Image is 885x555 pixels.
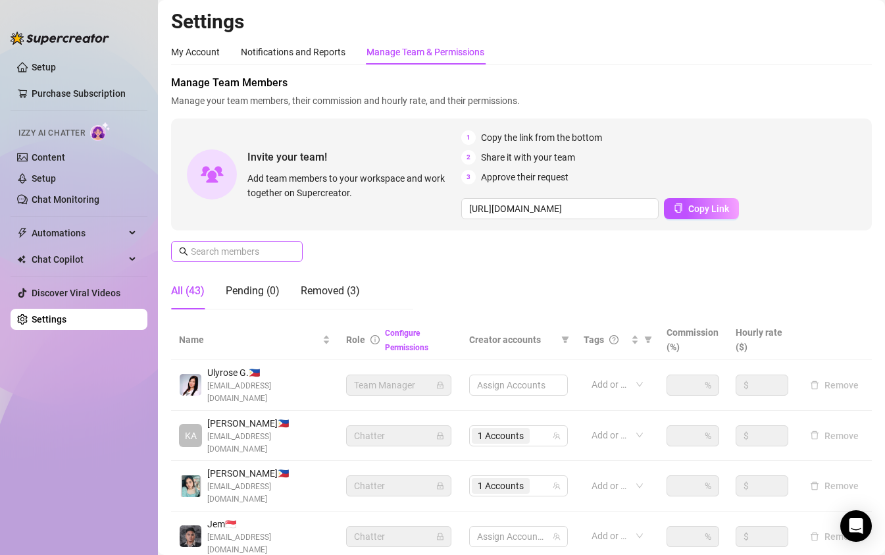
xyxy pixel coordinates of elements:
span: filter [561,336,569,344]
span: filter [559,330,572,350]
img: Ulyrose Garina [180,374,201,396]
span: 1 Accounts [472,478,530,494]
img: Ma Clarrise Romano [180,475,201,497]
span: 1 [461,130,476,145]
span: team [553,533,561,541]
h2: Settings [171,9,872,34]
span: Chatter [354,476,443,496]
input: Search members [191,244,284,259]
div: Removed (3) [301,283,360,299]
span: [PERSON_NAME] 🇵🇭 [207,416,330,431]
span: Role [346,334,365,345]
img: logo-BBDzfeDw.svg [11,32,109,45]
span: Approve their request [481,170,569,184]
span: [EMAIL_ADDRESS][DOMAIN_NAME] [207,481,330,506]
button: Remove [805,428,864,444]
div: Open Intercom Messenger [840,510,872,542]
span: Tags [584,332,604,347]
div: Manage Team & Permissions [367,45,484,59]
span: copy [674,203,683,213]
span: Copy Link [688,203,729,214]
a: Purchase Subscription [32,83,137,104]
span: Manage your team members, their commission and hourly rate, and their permissions. [171,93,872,108]
a: Settings [32,314,66,325]
span: thunderbolt [17,228,28,238]
button: Remove [805,377,864,393]
a: Chat Monitoring [32,194,99,205]
a: Setup [32,173,56,184]
span: Manage Team Members [171,75,872,91]
span: info-circle [370,335,380,344]
span: lock [436,381,444,389]
img: Chat Copilot [17,255,26,264]
span: Creator accounts [469,332,556,347]
div: Pending (0) [226,283,280,299]
span: Team Manager [354,375,443,395]
img: AI Chatter [90,122,111,141]
th: Name [171,320,338,360]
div: My Account [171,45,220,59]
a: Setup [32,62,56,72]
span: Chat Copilot [32,249,125,270]
span: Automations [32,223,125,244]
div: Notifications and Reports [241,45,345,59]
button: Remove [805,529,864,544]
span: Ulyrose G. 🇵🇭 [207,365,330,380]
span: question-circle [609,335,619,344]
span: Jem 🇸🇬 [207,517,330,531]
span: [EMAIL_ADDRESS][DOMAIN_NAME] [207,380,330,405]
span: Share it with your team [481,150,575,165]
span: Add team members to your workspace and work together on Supercreator. [247,171,456,200]
span: 3 [461,170,476,184]
span: 1 Accounts [472,428,530,444]
th: Commission (%) [659,320,728,360]
span: [EMAIL_ADDRESS][DOMAIN_NAME] [207,431,330,456]
span: lock [436,432,444,440]
span: Invite your team! [247,149,461,165]
span: filter [642,330,655,350]
a: Discover Viral Videos [32,288,120,298]
span: Name [179,332,320,347]
button: Remove [805,478,864,494]
span: lock [436,482,444,490]
span: team [553,482,561,490]
span: lock [436,533,444,541]
span: [PERSON_NAME] 🇵🇭 [207,466,330,481]
span: Chatter [354,527,443,546]
span: search [179,247,188,256]
span: team [553,432,561,440]
a: Content [32,152,65,163]
a: Configure Permissions [385,329,428,352]
span: Chatter [354,426,443,446]
span: Copy the link from the bottom [481,130,602,145]
span: 1 Accounts [478,479,524,493]
span: 1 Accounts [478,429,524,443]
span: Izzy AI Chatter [18,127,85,140]
img: Jem [180,525,201,547]
th: Hourly rate ($) [728,320,797,360]
button: Copy Link [664,198,739,219]
div: All (43) [171,283,205,299]
span: 2 [461,150,476,165]
span: KA [185,429,197,443]
span: filter [644,336,652,344]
